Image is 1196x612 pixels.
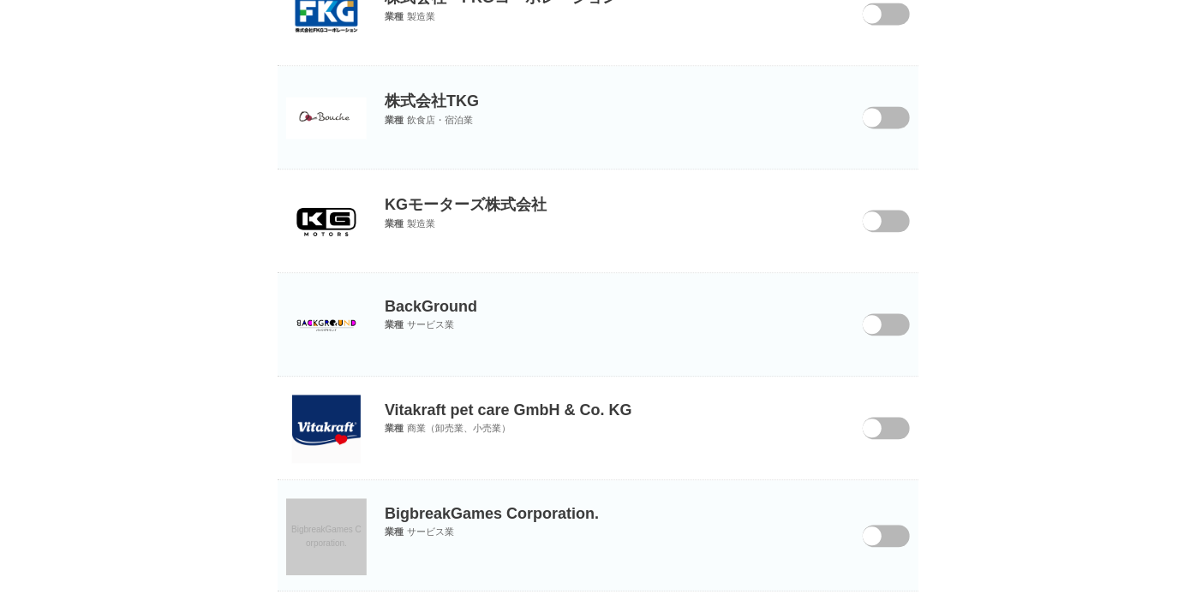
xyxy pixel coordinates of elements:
[292,187,361,256] img: 05060423f00efba52fa4fe90bb8c011a-8b4300d4d8b2d21fd20d005415d4e603.png
[278,273,918,316] p: BackGround
[292,395,361,463] img: 8be84684e13c9fbf589490b34815d737-6551a4b724cbc5f88d30961b4da3729c.png
[286,498,367,575] a: BigbreakGames Corporation.
[407,115,473,125] span: 飲食店・宿泊業
[385,115,404,125] span: 業種
[407,319,454,330] span: サービス業
[278,377,918,419] p: Vitakraft pet care GmbH & Co. KG
[407,11,435,21] span: 製造業
[385,319,404,330] span: 業種
[385,423,404,433] span: 業種
[385,218,404,229] span: 業種
[278,66,918,111] p: 株式会社TKG
[385,526,404,537] span: 業種
[407,218,435,229] span: 製造業
[407,423,511,433] span: 商業（卸売業、小売業）
[291,525,362,548] span: BigbreakGames Corporation.
[385,11,404,21] span: 業種
[292,291,361,359] img: 17a1f928fa560a2114fbbc39adc1acaa-2cb4751431cbaf3b835ad5d39843ba78.png
[286,97,367,139] img: 86ee7938b1cd43344a3ddda30580e0d9-81fc3a014d499d1e181469e752b073e4.png
[278,169,918,215] p: KGモーターズ株式会社
[407,526,454,537] span: サービス業
[278,480,918,523] p: BigbreakGames Corporation.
